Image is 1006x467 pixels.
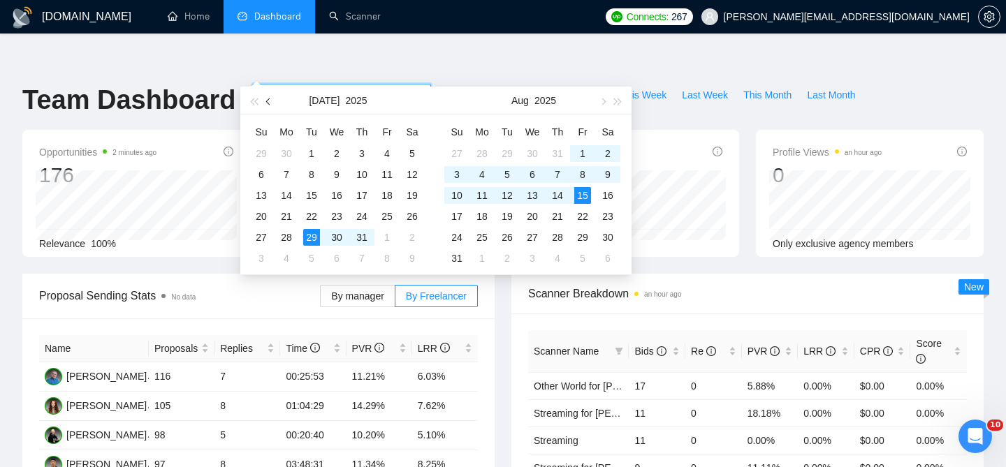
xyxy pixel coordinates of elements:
span: info-circle [957,147,967,156]
td: 2025-08-24 [444,227,469,248]
td: 116 [149,362,214,392]
div: 0 [773,162,882,188]
td: 2025-08-03 [249,248,274,269]
span: By manager [331,290,384,302]
button: This Week [613,84,674,106]
td: 2025-08-04 [469,164,495,185]
span: info-circle [770,346,780,356]
div: 31 [353,229,370,246]
span: info-circle [883,346,893,356]
th: Fr [570,121,595,143]
span: Profile Views [773,144,882,161]
th: Mo [274,121,299,143]
td: 2025-08-21 [545,206,570,227]
span: info-circle [374,343,384,353]
td: 18.18% [742,399,799,427]
div: 15 [574,187,591,204]
div: [PERSON_NAME] [66,427,147,443]
td: 11.21% [347,362,412,392]
div: 8 [303,166,320,183]
td: $0.00 [854,399,911,427]
div: 11 [474,187,490,204]
td: 105 [149,392,214,421]
td: 2025-07-25 [374,206,400,227]
div: 28 [278,229,295,246]
div: 29 [253,145,270,162]
div: 24 [449,229,465,246]
td: 0.00% [742,427,799,454]
td: 2025-08-19 [495,206,520,227]
span: Last Week [682,87,728,103]
span: Last Month [807,87,855,103]
a: Streaming [534,435,578,446]
td: 0 [685,399,742,427]
td: 2025-07-09 [324,164,349,185]
div: 10 [353,166,370,183]
div: 2 [599,145,616,162]
img: upwork-logo.png [611,11,622,22]
time: an hour ago [644,290,681,298]
td: 8 [214,392,280,421]
td: 2025-07-24 [349,206,374,227]
td: 0.00% [910,399,967,427]
td: 2025-08-16 [595,185,620,206]
td: 2025-07-30 [324,227,349,248]
td: 2025-07-13 [249,185,274,206]
div: 18 [379,187,395,204]
td: 6.03% [412,362,478,392]
div: 5 [303,250,320,267]
td: 2025-07-05 [400,143,425,164]
div: 29 [499,145,516,162]
span: setting [979,11,1000,22]
img: logo [11,6,34,29]
td: 2025-07-16 [324,185,349,206]
span: Bids [634,346,666,357]
div: 29 [574,229,591,246]
div: 4 [549,250,566,267]
div: 7 [278,166,295,183]
td: 2025-09-04 [545,248,570,269]
div: 8 [574,166,591,183]
button: Last Month [799,84,863,106]
div: 23 [328,208,345,225]
td: 2025-07-10 [349,164,374,185]
span: This Week [620,87,666,103]
th: Th [349,121,374,143]
div: 176 [39,162,156,188]
td: 2025-07-28 [469,143,495,164]
td: 2025-08-15 [570,185,595,206]
div: 1 [474,250,490,267]
th: Tu [495,121,520,143]
div: 11 [379,166,395,183]
button: Aug [511,87,529,114]
span: PVR [748,346,780,357]
div: 31 [549,145,566,162]
td: 2025-08-09 [595,164,620,185]
div: 4 [379,145,395,162]
td: 0 [685,427,742,454]
div: 28 [549,229,566,246]
div: 16 [599,187,616,204]
div: 13 [253,187,270,204]
div: 14 [549,187,566,204]
div: 3 [353,145,370,162]
td: 2025-08-11 [469,185,495,206]
td: 2025-08-18 [469,206,495,227]
td: 2025-06-29 [249,143,274,164]
div: 5 [404,145,421,162]
div: 22 [303,208,320,225]
th: Sa [400,121,425,143]
td: 2025-08-09 [400,248,425,269]
td: 0 [685,372,742,399]
td: 2025-07-29 [299,227,324,248]
span: filter [615,347,623,355]
td: 2025-07-08 [299,164,324,185]
time: 2 minutes ago [112,149,156,156]
th: Mo [469,121,495,143]
a: setting [978,11,1000,22]
button: This Month [736,84,799,106]
span: user [705,12,715,22]
div: 30 [278,145,295,162]
div: 17 [353,187,370,204]
td: 98 [149,421,214,450]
